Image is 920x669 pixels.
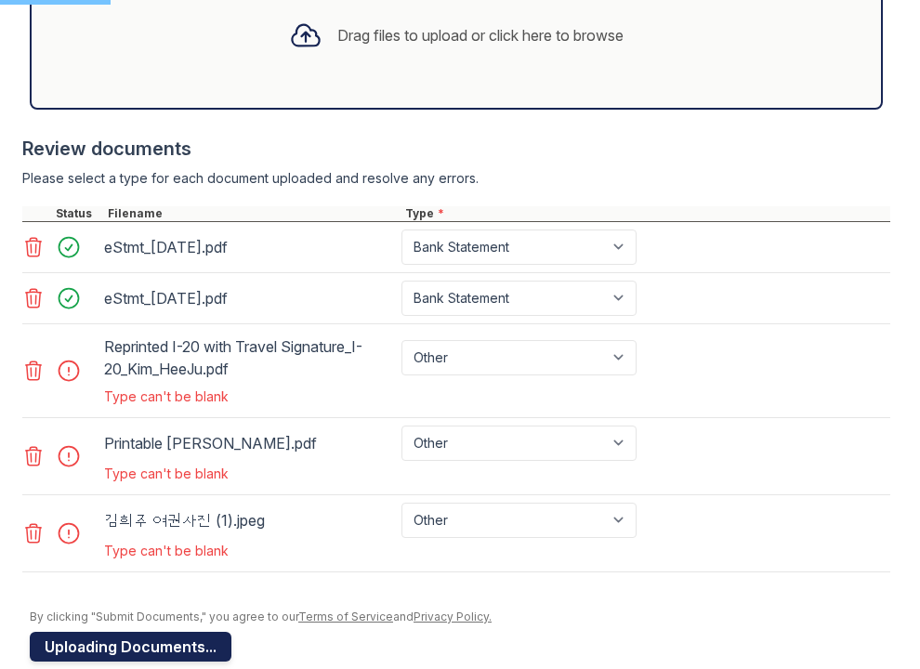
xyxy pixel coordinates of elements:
[104,428,394,458] div: Printable [PERSON_NAME].pdf
[337,24,624,46] div: Drag files to upload or click here to browse
[30,632,231,662] button: Uploading Documents...
[401,206,890,221] div: Type
[298,610,393,623] a: Terms of Service
[30,610,890,624] div: By clicking "Submit Documents," you agree to our and
[104,206,401,221] div: Filename
[104,542,640,560] div: Type can't be blank
[22,136,890,162] div: Review documents
[104,332,394,384] div: Reprinted I-20 with Travel Signature_I-20_Kim_HeeJu.pdf
[104,232,394,262] div: eStmt_[DATE].pdf
[104,465,640,483] div: Type can't be blank
[104,505,394,535] div: 김희주 여권사진 (1).jpeg
[104,283,394,313] div: eStmt_[DATE].pdf
[52,206,104,221] div: Status
[104,387,640,406] div: Type can't be blank
[414,610,492,623] a: Privacy Policy.
[22,169,890,188] div: Please select a type for each document uploaded and resolve any errors.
